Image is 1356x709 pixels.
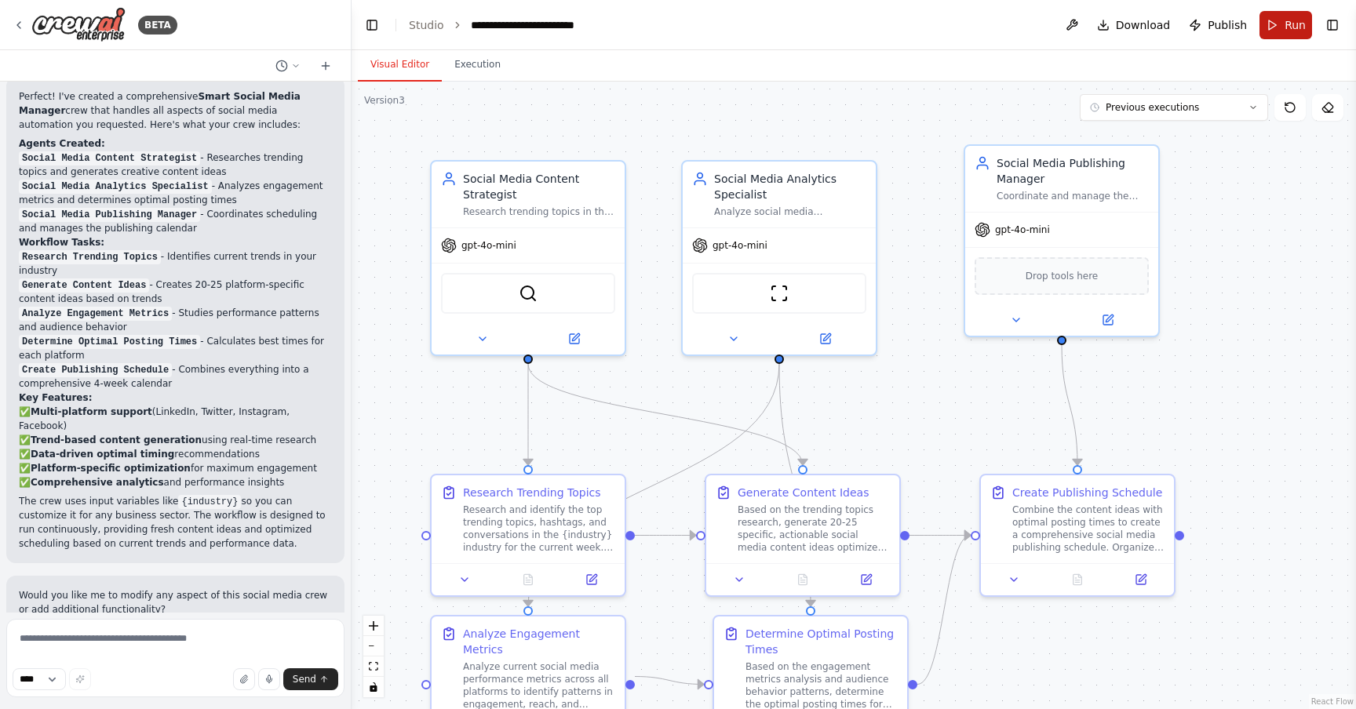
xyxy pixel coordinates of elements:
[1285,17,1306,33] span: Run
[363,677,384,697] button: toggle interactivity
[363,636,384,656] button: zoom out
[997,155,1149,187] div: Social Media Publishing Manager
[1080,94,1268,121] button: Previous executions
[258,668,280,690] button: Click to speak your automation idea
[31,7,126,42] img: Logo
[19,278,149,293] code: Generate Content Ideas
[530,329,618,348] button: Open in side panel
[770,284,789,303] img: ScrapeWebsiteTool
[19,151,200,165] code: Social Media Content Strategist
[178,495,241,509] code: {industry}
[19,362,332,391] li: - Combines everything into a comprehensive 4-week calendar
[69,668,91,690] button: Improve this prompt
[781,329,869,348] button: Open in side panel
[461,239,516,252] span: gpt-4o-mini
[1208,17,1247,33] span: Publish
[1091,11,1177,39] button: Download
[31,477,164,488] strong: Comprehensive analytics
[19,250,161,264] code: Research Trending Topics
[714,205,866,218] div: Analyze social media engagement metrics across multiple platforms, identify optimal posting times...
[1116,17,1171,33] span: Download
[363,656,384,677] button: fit view
[269,56,307,75] button: Switch to previous chat
[463,205,615,218] div: Research trending topics in the {industry} industry and generate creative, engaging social media ...
[19,588,332,616] p: Would you like me to modify any aspect of this social media crew or add additional functionality?
[1012,504,1165,554] div: Combine the content ideas with optimal posting times to create a comprehensive social media publi...
[997,190,1149,202] div: Coordinate and manage the scheduling and publishing of social media content across multiple platf...
[705,474,901,597] div: Generate Content IdeasBased on the trending topics research, generate 20-25 specific, actionable ...
[1063,311,1152,329] button: Open in side panel
[19,249,332,278] li: - Identifies current trends in your industry
[19,237,104,248] strong: Workflow Tasks:
[1183,11,1253,39] button: Publish
[19,363,172,377] code: Create Publishing Schedule
[635,669,704,693] g: Edge from 083a10b4-9896-461e-97a0-76105d04de53 to 65d73b66-e657-4b4e-a376-c1c809d0fc0b
[31,434,202,445] strong: Trend-based content generation
[1259,11,1312,39] button: Run
[19,208,200,222] code: Social Media Publishing Manager
[19,392,92,403] strong: Key Features:
[564,570,618,589] button: Open in side panel
[19,335,200,349] code: Determine Optimal Posting Times
[1026,268,1099,284] span: Drop tools here
[19,207,332,235] li: - Coordinates scheduling and manages the publishing calendar
[358,49,442,82] button: Visual Editor
[19,138,105,149] strong: Agents Created:
[19,405,332,489] p: ✅ (LinkedIn, Twitter, Instagram, Facebook) ✅ using real-time research ✅ recommendations ✅ for max...
[313,56,338,75] button: Start a new chat
[979,474,1176,597] div: Create Publishing ScheduleCombine the content ideas with optimal posting times to create a compre...
[520,364,811,465] g: Edge from e356d27f-b390-497a-bb28-56a85b546461 to 4aa36aff-f3fc-4e98-83e0-94f0b499c28e
[19,278,332,306] li: - Creates 20-25 platform-specific content ideas based on trends
[19,334,332,362] li: - Calculates best times for each platform
[463,485,601,500] div: Research Trending Topics
[463,626,615,657] div: Analyze Engagement Metrics
[363,616,384,697] div: React Flow controls
[839,570,893,589] button: Open in side panel
[1054,345,1085,465] g: Edge from 620bca46-719f-4fd5-ac2b-92dca0e5bf89 to 0cbee4bc-c3af-4896-a26b-39fcab179421
[713,239,767,252] span: gpt-4o-mini
[519,284,538,303] img: SerperDevTool
[909,528,971,544] g: Edge from 4aa36aff-f3fc-4e98-83e0-94f0b499c28e to 0cbee4bc-c3af-4896-a26b-39fcab179421
[31,463,191,474] strong: Platform-specific optimization
[363,616,384,636] button: zoom in
[19,307,172,321] code: Analyze Engagement Metrics
[520,364,787,606] g: Edge from 51756f0b-0786-4f43-ac5d-93166838228b to 083a10b4-9896-461e-97a0-76105d04de53
[635,528,696,544] g: Edge from 533a1779-c7bd-498c-8f16-f904aaa11a2a to 4aa36aff-f3fc-4e98-83e0-94f0b499c28e
[233,668,255,690] button: Upload files
[714,171,866,202] div: Social Media Analytics Specialist
[19,89,332,132] p: Perfect! I've created a comprehensive crew that handles all aspects of social media automation yo...
[19,180,212,194] code: Social Media Analytics Specialist
[1311,697,1354,706] a: React Flow attribution
[995,224,1050,236] span: gpt-4o-mini
[770,570,837,589] button: No output available
[463,171,615,202] div: Social Media Content Strategist
[409,19,444,31] a: Studio
[520,364,536,465] g: Edge from e356d27f-b390-497a-bb28-56a85b546461 to 533a1779-c7bd-498c-8f16-f904aaa11a2a
[19,494,332,551] p: The crew uses input variables like so you can customize it for any business sector. The workflow ...
[495,570,562,589] button: No output available
[738,485,869,500] div: Generate Content Ideas
[430,474,626,597] div: Research Trending TopicsResearch and identify the top trending topics, hashtags, and conversation...
[293,673,316,685] span: Send
[364,94,405,107] div: Version 3
[771,364,818,606] g: Edge from 51756f0b-0786-4f43-ac5d-93166838228b to 65d73b66-e657-4b4e-a376-c1c809d0fc0b
[1321,14,1343,36] button: Show right sidebar
[31,449,174,460] strong: Data-driven optimal timing
[430,160,626,356] div: Social Media Content StrategistResearch trending topics in the {industry} industry and generate c...
[681,160,877,356] div: Social Media Analytics SpecialistAnalyze social media engagement metrics across multiple platform...
[964,144,1160,337] div: Social Media Publishing ManagerCoordinate and manage the scheduling and publishing of social medi...
[19,151,332,179] li: - Researches trending topics and generates creative content ideas
[738,504,890,554] div: Based on the trending topics research, generate 20-25 specific, actionable social media content i...
[1106,101,1199,114] span: Previous executions
[361,14,383,36] button: Hide left sidebar
[442,49,513,82] button: Execution
[917,528,971,693] g: Edge from 65d73b66-e657-4b4e-a376-c1c809d0fc0b to 0cbee4bc-c3af-4896-a26b-39fcab179421
[1044,570,1111,589] button: No output available
[283,668,338,690] button: Send
[409,17,618,33] nav: breadcrumb
[1012,485,1162,500] div: Create Publishing Schedule
[1114,570,1168,589] button: Open in side panel
[138,16,177,35] div: BETA
[31,406,152,417] strong: Multi-platform support
[463,504,615,554] div: Research and identify the top trending topics, hashtags, and conversations in the {industry} indu...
